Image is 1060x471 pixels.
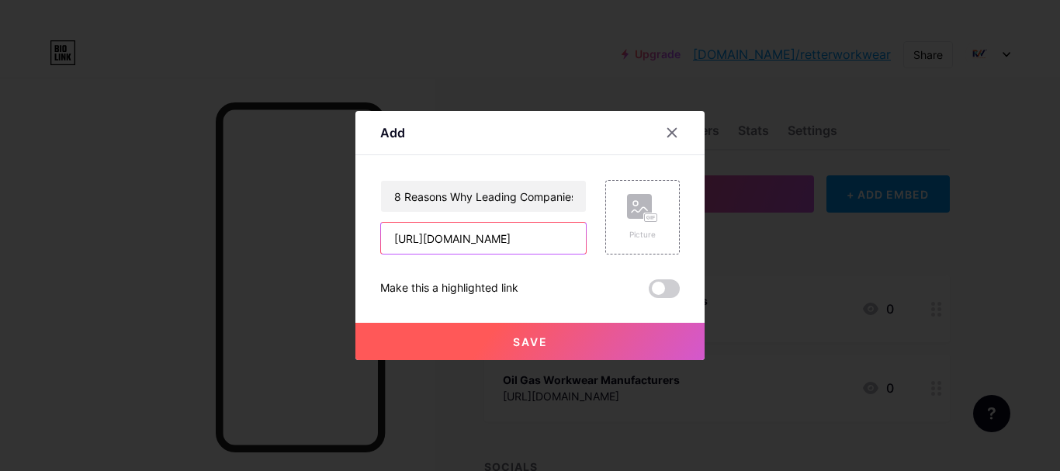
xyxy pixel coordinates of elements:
[355,323,705,360] button: Save
[380,123,405,142] div: Add
[381,181,586,212] input: Title
[380,279,518,298] div: Make this a highlighted link
[627,229,658,241] div: Picture
[513,335,548,348] span: Save
[381,223,586,254] input: URL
